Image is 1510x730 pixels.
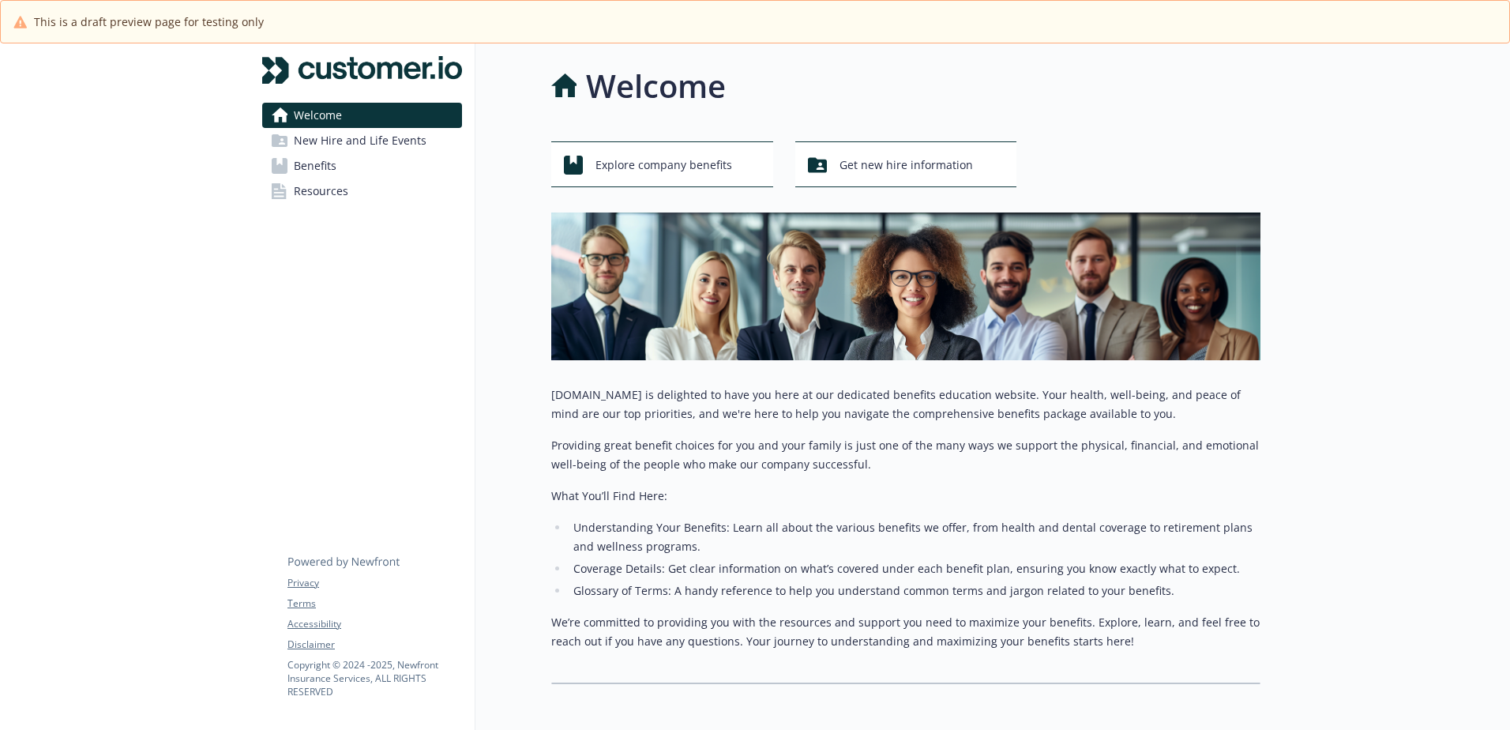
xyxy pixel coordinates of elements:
[569,559,1260,578] li: Coverage Details: Get clear information on what’s covered under each benefit plan, ensuring you k...
[34,13,264,30] span: This is a draft preview page for testing only
[262,103,462,128] a: Welcome
[287,617,461,631] a: Accessibility
[551,386,1260,423] p: [DOMAIN_NAME] is delighted to have you here at our dedicated benefits education website. Your hea...
[262,128,462,153] a: New Hire and Life Events
[551,487,1260,506] p: What You’ll Find Here:
[294,179,348,204] span: Resources
[287,576,461,590] a: Privacy
[287,596,461,611] a: Terms
[840,150,973,180] span: Get new hire information
[569,518,1260,556] li: Understanding Your Benefits: Learn all about the various benefits we offer, from health and denta...
[262,153,462,179] a: Benefits
[586,62,726,110] h1: Welcome
[262,179,462,204] a: Resources
[551,613,1260,651] p: We’re committed to providing you with the resources and support you need to maximize your benefit...
[294,153,336,179] span: Benefits
[287,658,461,698] p: Copyright © 2024 - 2025 , Newfront Insurance Services, ALL RIGHTS RESERVED
[287,638,461,652] a: Disclaimer
[795,141,1017,187] button: Get new hire information
[294,103,342,128] span: Welcome
[551,141,773,187] button: Explore company benefits
[595,150,732,180] span: Explore company benefits
[551,213,1260,360] img: overview page banner
[294,128,426,153] span: New Hire and Life Events
[569,581,1260,600] li: Glossary of Terms: A handy reference to help you understand common terms and jargon related to yo...
[551,436,1260,474] p: Providing great benefit choices for you and your family is just one of the many ways we support t...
